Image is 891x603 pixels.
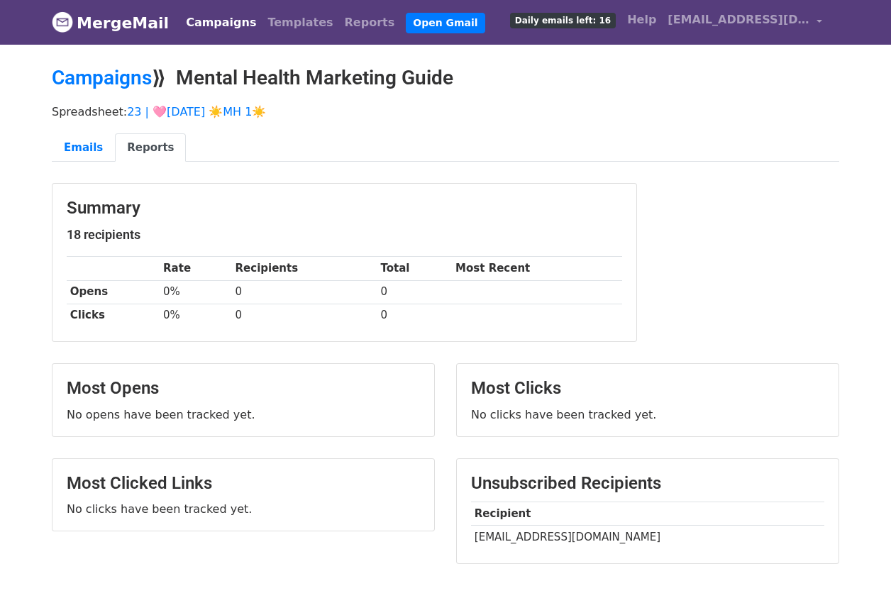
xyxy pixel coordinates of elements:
[339,9,401,37] a: Reports
[504,6,621,34] a: Daily emails left: 16
[67,378,420,399] h3: Most Opens
[52,66,152,89] a: Campaigns
[67,407,420,422] p: No opens have been tracked yet.
[52,11,73,33] img: MergeMail logo
[510,13,616,28] span: Daily emails left: 16
[160,304,232,327] td: 0%
[377,257,453,280] th: Total
[115,133,186,162] a: Reports
[52,133,115,162] a: Emails
[232,304,377,327] td: 0
[668,11,809,28] span: [EMAIL_ADDRESS][DOMAIN_NAME]
[127,105,266,118] a: 23 | 🩷[DATE] ☀️MH 1☀️
[621,6,662,34] a: Help
[160,257,232,280] th: Rate
[67,304,160,327] th: Clicks
[471,502,824,526] th: Recipient
[662,6,828,39] a: [EMAIL_ADDRESS][DOMAIN_NAME]
[67,280,160,304] th: Opens
[52,104,839,119] p: Spreadsheet:
[232,257,377,280] th: Recipients
[406,13,485,33] a: Open Gmail
[67,502,420,516] p: No clicks have been tracked yet.
[180,9,262,37] a: Campaigns
[471,378,824,399] h3: Most Clicks
[67,227,622,243] h5: 18 recipients
[262,9,338,37] a: Templates
[52,8,169,38] a: MergeMail
[67,198,622,218] h3: Summary
[377,280,453,304] td: 0
[471,407,824,422] p: No clicks have been tracked yet.
[471,526,824,549] td: [EMAIL_ADDRESS][DOMAIN_NAME]
[160,280,232,304] td: 0%
[52,66,839,90] h2: ⟫ Mental Health Marketing Guide
[232,280,377,304] td: 0
[452,257,622,280] th: Most Recent
[377,304,453,327] td: 0
[471,473,824,494] h3: Unsubscribed Recipients
[67,473,420,494] h3: Most Clicked Links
